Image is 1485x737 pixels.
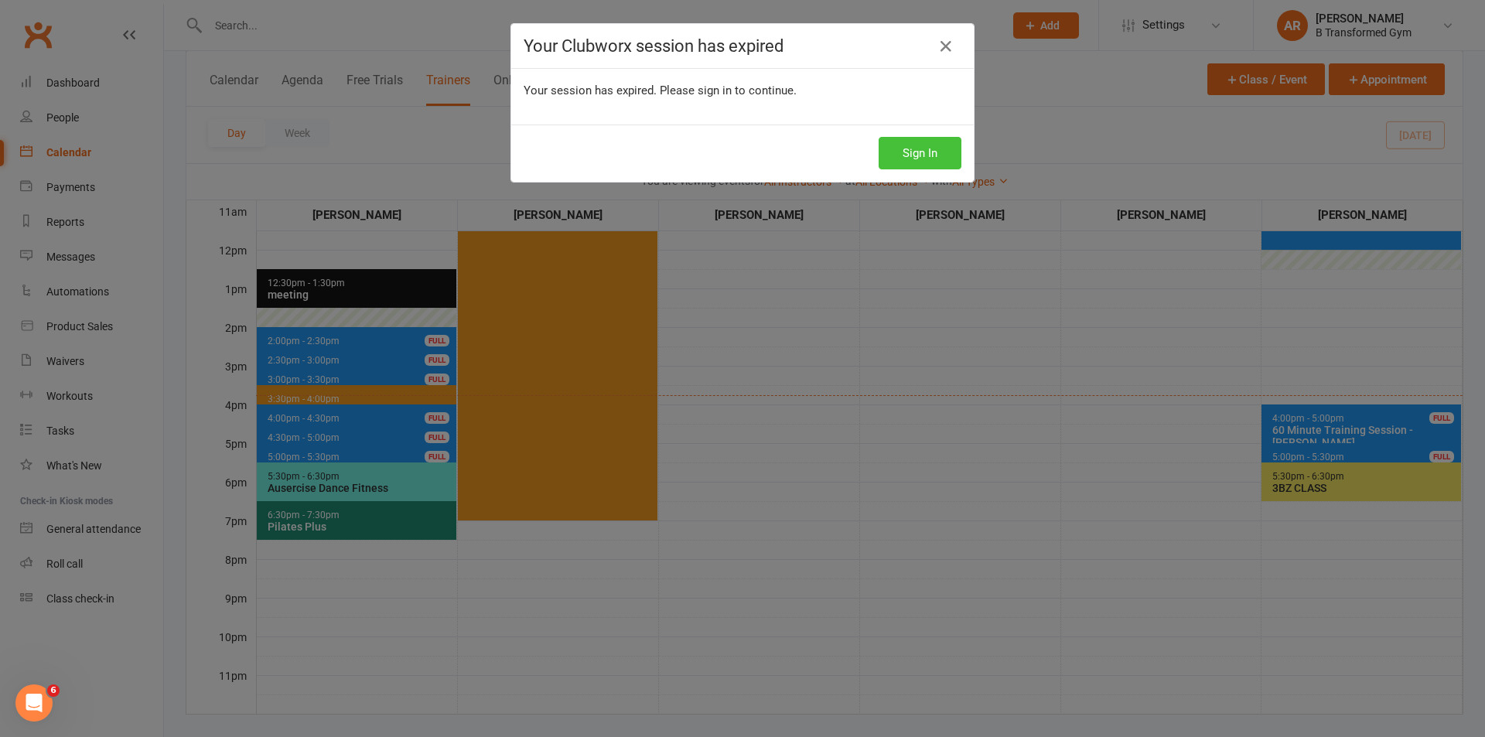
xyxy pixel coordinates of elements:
h4: Your Clubworx session has expired [524,36,961,56]
iframe: Intercom live chat [15,684,53,722]
a: Close [934,34,958,59]
span: Your session has expired. Please sign in to continue. [524,84,797,97]
button: Sign In [879,137,961,169]
span: 6 [47,684,60,697]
